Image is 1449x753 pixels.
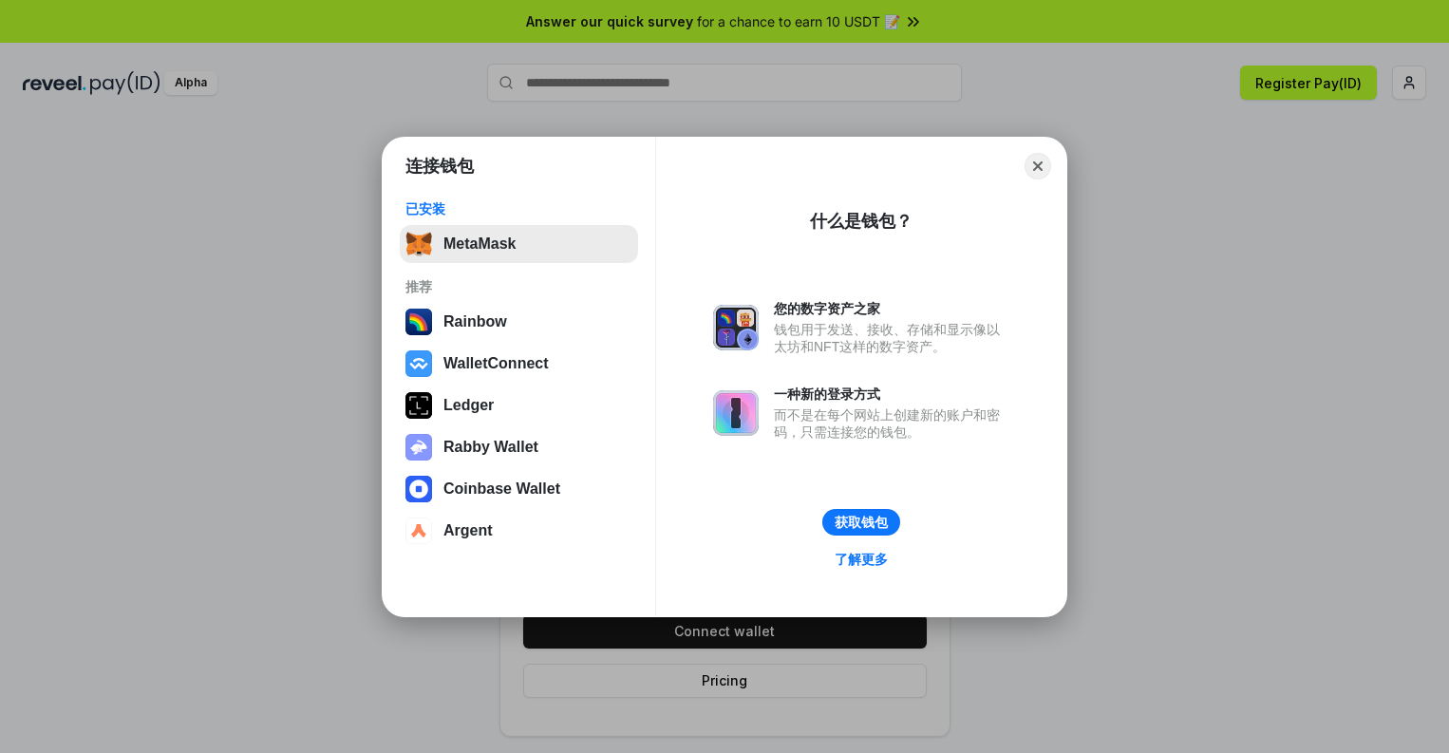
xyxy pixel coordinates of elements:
button: Close [1025,153,1051,179]
div: 推荐 [405,278,632,295]
img: svg+xml,%3Csvg%20width%3D%2228%22%20height%3D%2228%22%20viewBox%3D%220%200%2028%2028%22%20fill%3D... [405,476,432,502]
button: Ledger [400,386,638,424]
img: svg+xml,%3Csvg%20width%3D%2228%22%20height%3D%2228%22%20viewBox%3D%220%200%2028%2028%22%20fill%3D... [405,518,432,544]
button: MetaMask [400,225,638,263]
div: 已安装 [405,200,632,217]
div: 了解更多 [835,551,888,568]
div: 而不是在每个网站上创建新的账户和密码，只需连接您的钱包。 [774,406,1009,441]
img: svg+xml,%3Csvg%20xmlns%3D%22http%3A%2F%2Fwww.w3.org%2F2000%2Fsvg%22%20width%3D%2228%22%20height%3... [405,392,432,419]
button: WalletConnect [400,345,638,383]
div: 什么是钱包？ [810,210,913,233]
button: Argent [400,512,638,550]
div: Ledger [443,397,494,414]
img: svg+xml,%3Csvg%20xmlns%3D%22http%3A%2F%2Fwww.w3.org%2F2000%2Fsvg%22%20fill%3D%22none%22%20viewBox... [405,434,432,461]
a: 了解更多 [823,547,899,572]
div: Argent [443,522,493,539]
div: Coinbase Wallet [443,480,560,498]
button: Coinbase Wallet [400,470,638,508]
img: svg+xml,%3Csvg%20width%3D%22120%22%20height%3D%22120%22%20viewBox%3D%220%200%20120%20120%22%20fil... [405,309,432,335]
button: Rainbow [400,303,638,341]
div: 一种新的登录方式 [774,386,1009,403]
img: svg+xml,%3Csvg%20fill%3D%22none%22%20height%3D%2233%22%20viewBox%3D%220%200%2035%2033%22%20width%... [405,231,432,257]
button: 获取钱包 [822,509,900,536]
div: 钱包用于发送、接收、存储和显示像以太坊和NFT这样的数字资产。 [774,321,1009,355]
div: Rabby Wallet [443,439,538,456]
img: svg+xml,%3Csvg%20width%3D%2228%22%20height%3D%2228%22%20viewBox%3D%220%200%2028%2028%22%20fill%3D... [405,350,432,377]
button: Rabby Wallet [400,428,638,466]
h1: 连接钱包 [405,155,474,178]
div: Rainbow [443,313,507,330]
div: MetaMask [443,235,516,253]
div: 您的数字资产之家 [774,300,1009,317]
img: svg+xml,%3Csvg%20xmlns%3D%22http%3A%2F%2Fwww.w3.org%2F2000%2Fsvg%22%20fill%3D%22none%22%20viewBox... [713,305,759,350]
div: 获取钱包 [835,514,888,531]
div: WalletConnect [443,355,549,372]
img: svg+xml,%3Csvg%20xmlns%3D%22http%3A%2F%2Fwww.w3.org%2F2000%2Fsvg%22%20fill%3D%22none%22%20viewBox... [713,390,759,436]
